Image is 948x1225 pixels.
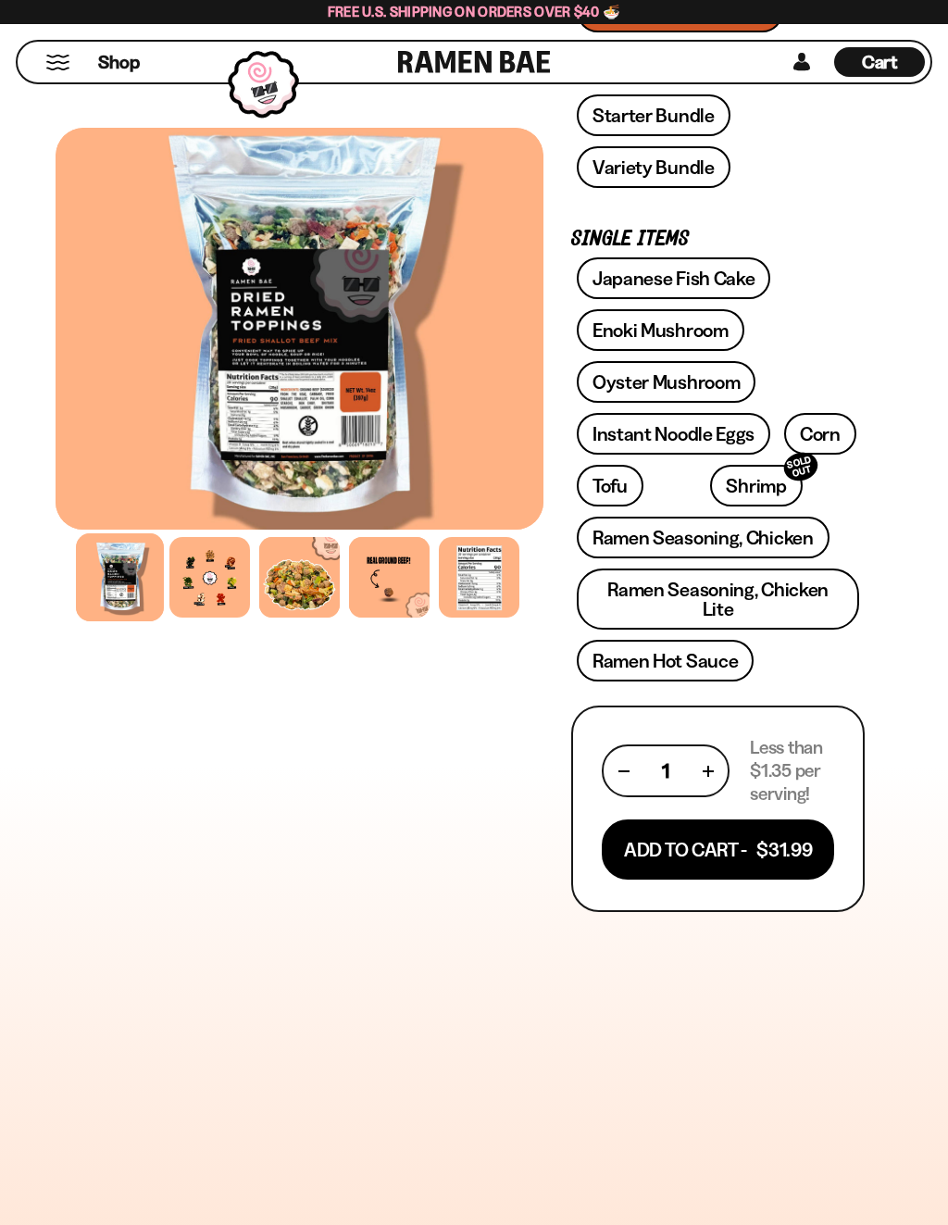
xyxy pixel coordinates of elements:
span: Free U.S. Shipping on Orders over $40 🍜 [328,3,621,20]
a: Ramen Seasoning, Chicken Lite [577,569,860,630]
a: Instant Noodle Eggs [577,413,770,455]
a: Oyster Mushroom [577,361,756,403]
span: Shop [98,50,140,75]
a: Japanese Fish Cake [577,257,771,299]
a: Tofu [577,465,643,506]
button: Add To Cart - $31.99 [602,819,834,880]
span: Cart [862,51,898,73]
div: SOLD OUT [780,449,821,485]
a: Shop [98,47,140,77]
a: Ramen Seasoning, Chicken [577,517,829,558]
span: 1 [662,759,669,782]
p: Single Items [571,231,865,248]
a: Corn [784,413,856,455]
a: Ramen Hot Sauce [577,640,755,681]
a: Cart [834,42,925,82]
button: Mobile Menu Trigger [45,55,70,70]
a: Starter Bundle [577,94,730,136]
a: ShrimpSOLD OUT [710,465,802,506]
a: Enoki Mushroom [577,309,744,351]
a: Variety Bundle [577,146,730,188]
p: Less than $1.35 per serving! [750,736,834,806]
